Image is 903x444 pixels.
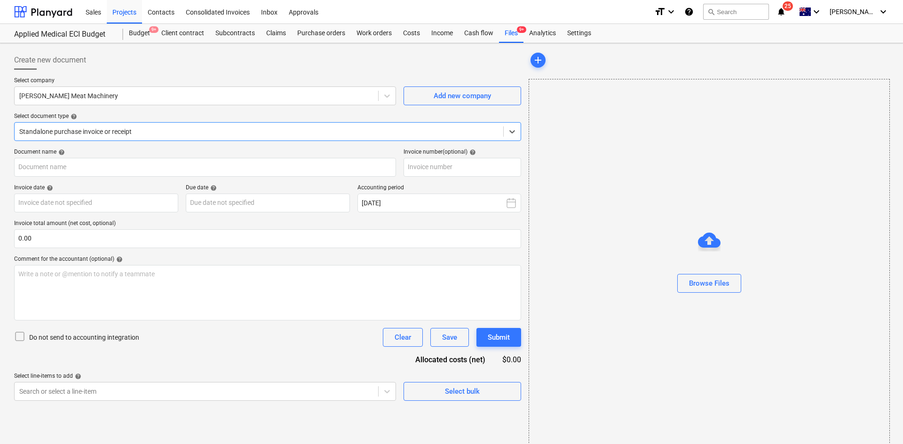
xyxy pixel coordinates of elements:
a: Budget9+ [123,24,156,43]
div: Applied Medical ECI Budget [14,30,112,39]
div: Comment for the accountant (optional) [14,256,521,263]
input: Invoice total amount (net cost, optional) [14,229,521,248]
div: Invoice date [14,184,178,192]
button: Save [430,328,469,347]
p: Select company [14,77,396,86]
div: Save [442,331,457,343]
button: Add new company [404,86,521,105]
div: Allocated costs (net) [399,354,500,365]
span: add [532,55,544,66]
a: Analytics [523,24,562,43]
input: Due date not specified [186,194,350,212]
div: Select bulk [445,385,480,397]
div: Due date [186,184,350,192]
a: Claims [261,24,292,43]
input: Invoice date not specified [14,194,178,212]
span: help [69,113,77,120]
i: keyboard_arrow_down [665,6,677,17]
span: 9+ [149,26,158,33]
span: [PERSON_NAME] [830,8,877,16]
div: Select document type [14,113,521,120]
span: help [208,185,217,191]
p: Accounting period [357,184,522,194]
button: Browse Files [677,274,741,293]
a: Client contract [156,24,210,43]
div: Select line-items to add [14,373,396,380]
span: 25 [783,1,793,11]
i: keyboard_arrow_down [811,6,822,17]
span: 9+ [517,26,526,33]
div: Clear [395,331,411,343]
a: Work orders [351,24,397,43]
span: Create new document [14,55,86,66]
input: Invoice number [404,158,521,177]
button: Clear [383,328,423,347]
p: Invoice total amount (net cost, optional) [14,220,521,229]
button: Submit [476,328,521,347]
button: Select bulk [404,382,521,401]
i: keyboard_arrow_down [878,6,889,17]
span: help [56,149,65,156]
button: [DATE] [357,194,522,212]
a: Costs [397,24,426,43]
span: help [467,149,476,156]
span: help [73,373,81,380]
i: notifications [776,6,786,17]
a: Settings [562,24,597,43]
i: Knowledge base [684,6,694,17]
span: search [707,8,715,16]
p: Do not send to accounting integration [29,333,139,342]
input: Document name [14,158,396,177]
div: $0.00 [500,354,521,365]
div: Browse Files [689,277,729,289]
div: Budget [123,24,156,43]
div: Invoice number (optional) [404,148,521,156]
div: Submit [488,331,510,343]
span: help [45,185,53,191]
i: format_size [654,6,665,17]
div: Files [499,24,523,43]
a: Cash flow [459,24,499,43]
a: Subcontracts [210,24,261,43]
a: Files9+ [499,24,523,43]
a: Income [426,24,459,43]
div: Document name [14,148,396,156]
iframe: Chat Widget [856,399,903,444]
div: Add new company [434,90,491,102]
a: Purchase orders [292,24,351,43]
button: Search [703,4,769,20]
span: help [114,256,123,263]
